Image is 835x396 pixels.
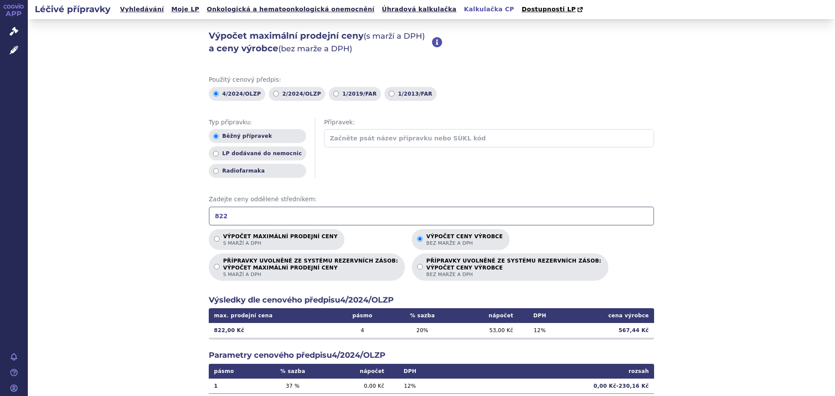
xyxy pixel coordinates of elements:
th: % sazba [262,364,324,379]
p: PŘÍPRAVKY UVOLNĚNÉ ZE SYSTÉMU REZERVNÍCH ZÁSOB: [223,258,398,278]
input: PŘÍPRAVKY UVOLNĚNÉ ZE SYSTÉMU REZERVNÍCH ZÁSOB:VÝPOČET CENY VÝROBCEbez marže a DPH [417,264,423,270]
th: max. prodejní cena [209,308,335,323]
span: s marží a DPH [223,240,337,246]
input: Zadejte ceny oddělené středníkem [209,206,654,226]
th: % sazba [390,308,454,323]
td: 20 % [390,323,454,338]
th: pásmo [335,308,391,323]
a: Úhradová kalkulačka [379,3,459,15]
td: 53,00 Kč [454,323,518,338]
span: Přípravek: [324,118,654,127]
td: 37 % [262,379,324,394]
p: PŘÍPRAVKY UVOLNĚNÉ ZE SYSTÉMU REZERVNÍCH ZÁSOB: [426,258,601,278]
td: 0,00 Kč [324,379,390,394]
th: DPH [390,364,431,379]
input: 2/2024/OLZP [273,91,279,97]
p: Výpočet maximální prodejní ceny [223,233,337,246]
h2: Léčivé přípravky [28,3,117,15]
label: 1/2019/FAR [329,87,381,101]
th: nápočet [324,364,390,379]
input: Běžný přípravek [213,133,219,139]
th: pásmo [209,364,262,379]
td: 1 [209,379,262,394]
td: 567,44 Kč [561,323,654,338]
h2: Výsledky dle cenového předpisu 4/2024/OLZP [209,295,654,306]
span: Zadejte ceny oddělené středníkem: [209,195,654,204]
label: Radiofarmaka [209,164,306,178]
label: Běžný přípravek [209,129,306,143]
span: bez marže a DPH [426,271,601,278]
span: Typ přípravku: [209,118,306,127]
span: Dostupnosti LP [521,6,576,13]
input: Výpočet maximální prodejní cenys marží a DPH [214,236,220,242]
input: 1/2013/FAR [389,91,394,97]
th: DPH [518,308,561,323]
label: 4/2024/OLZP [209,87,265,101]
label: 2/2024/OLZP [269,87,325,101]
a: Kalkulačka CP [461,3,517,15]
p: Výpočet ceny výrobce [426,233,503,246]
input: PŘÍPRAVKY UVOLNĚNÉ ZE SYSTÉMU REZERVNÍCH ZÁSOB:VÝPOČET MAXIMÁLNÍ PRODEJNÍ CENYs marží a DPH [214,264,220,270]
td: 822,00 Kč [209,323,335,338]
td: 0,00 Kč - 230,16 Kč [431,379,654,394]
span: bez marže a DPH [426,240,503,246]
th: rozsah [431,364,654,379]
label: LP dodávané do nemocnic [209,146,306,160]
a: Dostupnosti LP [519,3,587,16]
input: LP dodávané do nemocnic [213,151,219,156]
td: 12 % [518,323,561,338]
strong: VÝPOČET CENY VÝROBCE [426,264,601,271]
span: (bez marže a DPH) [278,44,352,53]
span: s marží a DPH [223,271,398,278]
input: Radiofarmaka [213,168,219,174]
label: 1/2013/FAR [384,87,437,101]
h2: Parametry cenového předpisu 4/2024/OLZP [209,350,654,361]
a: Vyhledávání [117,3,167,15]
a: Onkologická a hematoonkologická onemocnění [204,3,377,15]
th: cena výrobce [561,308,654,323]
a: Moje LP [169,3,202,15]
td: 4 [335,323,391,338]
td: 12 % [390,379,431,394]
input: 4/2024/OLZP [213,91,219,97]
strong: VÝPOČET MAXIMÁLNÍ PRODEJNÍ CENY [223,264,398,271]
h2: Výpočet maximální prodejní ceny a ceny výrobce [209,30,432,55]
input: Začněte psát název přípravku nebo SÚKL kód [324,129,654,147]
span: (s marží a DPH) [364,31,425,41]
span: Použitý cenový předpis: [209,76,654,84]
input: Výpočet ceny výrobcebez marže a DPH [417,236,423,242]
th: nápočet [454,308,518,323]
input: 1/2019/FAR [333,91,339,97]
